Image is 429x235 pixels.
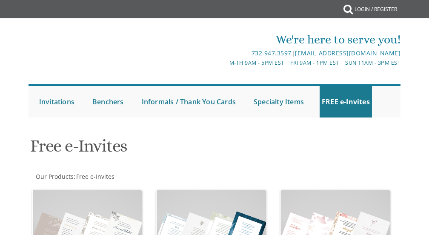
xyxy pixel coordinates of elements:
div: : [29,172,400,181]
div: | [153,48,400,58]
div: We're here to serve you! [153,31,400,48]
a: Benchers [90,86,126,117]
a: [EMAIL_ADDRESS][DOMAIN_NAME] [295,49,400,57]
a: Informals / Thank You Cards [140,86,238,117]
a: 732.947.3597 [252,49,292,57]
a: Our Products [35,172,74,181]
a: Free e-Invites [75,172,114,181]
span: Free e-Invites [76,172,114,181]
h1: Free e-Invites [30,137,399,162]
a: FREE e-Invites [320,86,372,117]
a: Invitations [37,86,77,117]
a: Specialty Items [252,86,306,117]
div: M-Th 9am - 5pm EST | Fri 9am - 1pm EST | Sun 11am - 3pm EST [153,58,400,67]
